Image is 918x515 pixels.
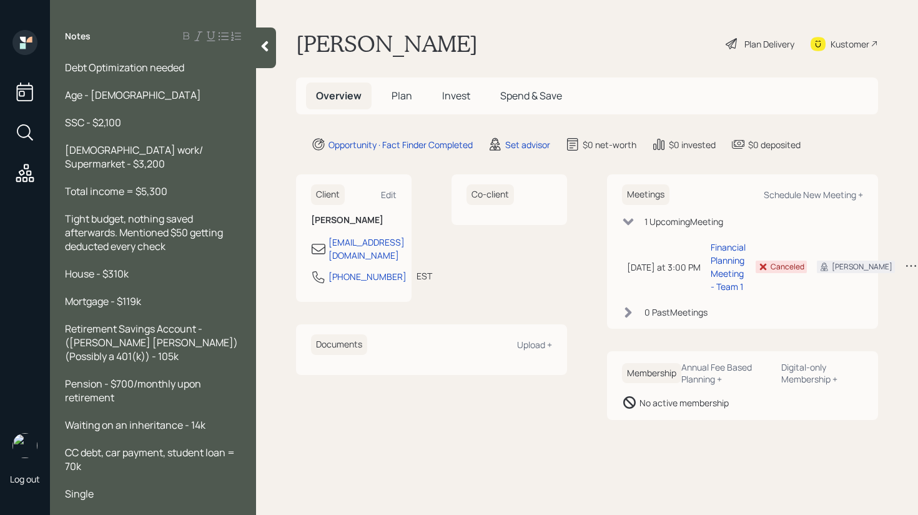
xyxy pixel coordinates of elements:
span: Spend & Save [500,89,562,102]
div: $0 net-worth [583,138,636,151]
span: CC debt, car payment, student loan = 70k [65,446,237,473]
div: Schedule New Meeting + [764,189,863,201]
h6: Co-client [466,184,514,205]
span: [DEMOGRAPHIC_DATA] work/ Supermarket - $3,200 [65,143,205,171]
span: Plan [392,89,412,102]
img: retirable_logo.png [12,433,37,458]
div: Set advisor [505,138,550,151]
div: [DATE] at 3:00 PM [627,261,701,274]
div: 1 Upcoming Meeting [644,215,723,228]
div: Canceled [771,261,804,272]
div: Annual Fee Based Planning + [681,361,771,385]
span: Overview [316,89,362,102]
span: Retirement Savings Account - ([PERSON_NAME] [PERSON_NAME])(Possibly a 401(k)) - 105k [65,322,238,363]
div: 0 Past Meeting s [644,306,708,319]
h6: Membership [622,363,681,384]
div: [PHONE_NUMBER] [328,270,407,283]
div: [EMAIL_ADDRESS][DOMAIN_NAME] [328,236,405,262]
div: Log out [10,473,40,485]
div: No active membership [639,396,729,409]
div: $0 invested [669,138,716,151]
div: EST [417,269,432,282]
div: Kustomer [831,37,869,51]
span: Single [65,487,94,501]
span: Pension - $700/monthly upon retirement [65,377,203,404]
h6: Documents [311,334,367,355]
div: Plan Delivery [744,37,794,51]
div: $0 deposited [748,138,801,151]
span: SSC - $2,100 [65,116,121,129]
div: Upload + [517,339,552,351]
div: Edit [381,189,397,201]
div: [PERSON_NAME] [832,261,892,272]
label: Notes [65,30,91,42]
h1: [PERSON_NAME] [296,30,478,57]
div: Financial Planning Meeting - Team 1 [711,241,746,293]
span: House - $310k [65,267,129,281]
span: Total income = $5,300 [65,184,167,198]
h6: Meetings [622,184,669,205]
div: Digital-only Membership + [781,361,863,385]
span: Tight budget, nothing saved afterwards. Mentioned $50 getting deducted every check [65,212,225,253]
span: Debt Optimization needed [65,61,184,74]
span: Mortgage - $119k [65,294,141,308]
span: Age - [DEMOGRAPHIC_DATA] [65,88,201,102]
div: Opportunity · Fact Finder Completed [328,138,473,151]
span: Invest [442,89,470,102]
h6: [PERSON_NAME] [311,215,397,226]
span: Waiting on an inheritance - 14k [65,418,205,432]
h6: Client [311,184,345,205]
